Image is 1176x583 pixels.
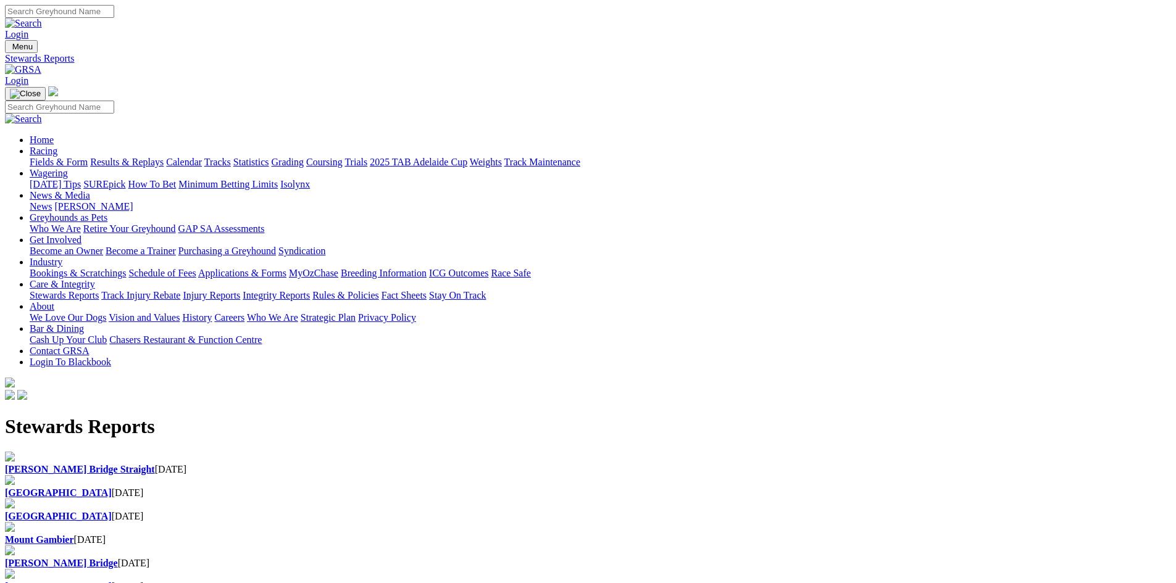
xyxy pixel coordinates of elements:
a: Minimum Betting Limits [178,179,278,189]
a: Stewards Reports [30,290,99,300]
a: Careers [214,312,244,323]
span: Menu [12,42,33,51]
a: Become an Owner [30,246,103,256]
button: Toggle navigation [5,87,46,101]
a: Racing [30,146,57,156]
a: Get Involved [30,234,81,245]
div: [DATE] [5,464,1171,475]
img: file-red.svg [5,569,15,579]
div: Industry [30,268,1171,279]
a: Race Safe [491,268,530,278]
div: [DATE] [5,511,1171,522]
a: [GEOGRAPHIC_DATA] [5,511,112,521]
a: Statistics [233,157,269,167]
a: Bookings & Scratchings [30,268,126,278]
a: Tracks [204,157,231,167]
input: Search [5,101,114,114]
img: Search [5,114,42,125]
img: GRSA [5,64,41,75]
a: Calendar [166,157,202,167]
a: Cash Up Your Club [30,334,107,345]
img: file-red.svg [5,498,15,508]
a: [DATE] Tips [30,179,81,189]
a: Privacy Policy [358,312,416,323]
div: [DATE] [5,487,1171,498]
a: Weights [470,157,502,167]
a: Wagering [30,168,68,178]
a: Contact GRSA [30,345,89,356]
div: Bar & Dining [30,334,1171,345]
a: Retire Your Greyhound [83,223,176,234]
a: Purchasing a Greyhound [178,246,276,256]
img: twitter.svg [17,390,27,400]
a: Track Injury Rebate [101,290,180,300]
a: Login [5,75,28,86]
a: Schedule of Fees [128,268,196,278]
a: [PERSON_NAME] Bridge Straight [5,464,155,474]
div: Racing [30,157,1171,168]
a: Vision and Values [109,312,180,323]
a: Mount Gambier [5,534,74,545]
a: News [30,201,52,212]
a: Rules & Policies [312,290,379,300]
a: 2025 TAB Adelaide Cup [370,157,467,167]
a: We Love Our Dogs [30,312,106,323]
a: Who We Are [247,312,298,323]
img: Close [10,89,41,99]
a: Integrity Reports [243,290,310,300]
a: Syndication [278,246,325,256]
a: SUREpick [83,179,125,189]
img: file-red.svg [5,522,15,532]
div: Care & Integrity [30,290,1171,301]
b: [GEOGRAPHIC_DATA] [5,487,112,498]
a: Results & Replays [90,157,164,167]
a: Chasers Restaurant & Function Centre [109,334,262,345]
img: file-red.svg [5,452,15,461]
a: MyOzChase [289,268,338,278]
div: Wagering [30,179,1171,190]
h1: Stewards Reports [5,415,1171,438]
a: Strategic Plan [301,312,356,323]
img: logo-grsa-white.png [48,86,58,96]
a: Become a Trainer [106,246,176,256]
a: Home [30,134,54,145]
img: logo-grsa-white.png [5,378,15,387]
a: Stewards Reports [5,53,1171,64]
div: [DATE] [5,558,1171,569]
div: Greyhounds as Pets [30,223,1171,234]
a: About [30,301,54,312]
a: Breeding Information [341,268,427,278]
a: News & Media [30,190,90,201]
img: Search [5,18,42,29]
div: About [30,312,1171,323]
a: Login To Blackbook [30,357,111,367]
div: [DATE] [5,534,1171,545]
a: How To Bet [128,179,177,189]
img: file-red.svg [5,545,15,555]
a: [PERSON_NAME] Bridge [5,558,118,568]
a: Fact Sheets [382,290,427,300]
a: Care & Integrity [30,279,95,289]
div: News & Media [30,201,1171,212]
a: GAP SA Assessments [178,223,265,234]
a: Track Maintenance [504,157,580,167]
a: Industry [30,257,62,267]
a: Bar & Dining [30,323,84,334]
img: facebook.svg [5,390,15,400]
a: Who We Are [30,223,81,234]
a: Trials [344,157,367,167]
button: Toggle navigation [5,40,38,53]
a: Applications & Forms [198,268,286,278]
a: Coursing [306,157,343,167]
a: Stay On Track [429,290,486,300]
a: Grading [272,157,304,167]
a: Login [5,29,28,39]
a: [PERSON_NAME] [54,201,133,212]
input: Search [5,5,114,18]
a: Injury Reports [183,290,240,300]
